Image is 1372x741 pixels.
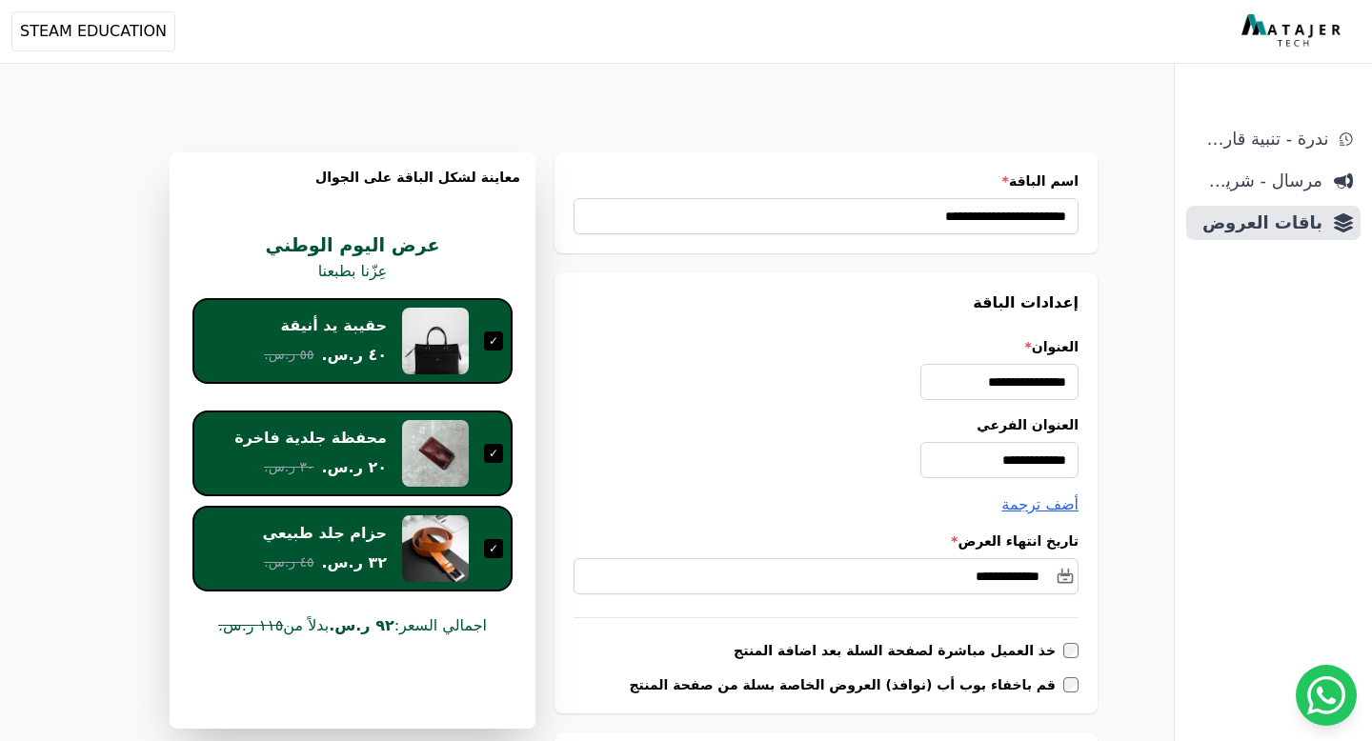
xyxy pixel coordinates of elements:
button: أضف ترجمة [1001,493,1079,516]
label: العنوان [574,337,1079,356]
button: أضف الـ 3 منتجات للسلة [192,652,513,691]
span: ٢٠ ر.س. [321,456,387,479]
div: حزام جلد طبيعي [263,523,388,544]
div: + [192,386,513,409]
span: باقات العروض [1194,210,1322,236]
h3: معاينة لشكل الباقة على الجوال [185,168,520,210]
img: حزام جلد طبيعي [402,515,469,582]
h3: عرض اليوم الوطني [192,232,513,260]
p: عِزّنا بطبعنا [192,260,513,283]
span: STEAM EDUCATION [20,20,167,43]
h3: إعدادات الباقة [574,291,1079,314]
label: اسم الباقة [574,171,1079,190]
span: أضف ترجمة [1001,495,1079,513]
span: أضف الـ 3 منتجات للسلة [261,660,444,683]
div: محفظة جلدية فاخرة [234,428,387,449]
span: ٥٥ ر.س. [264,345,313,365]
span: ندرة - تنبية قارب علي النفاذ [1194,126,1328,152]
label: خذ العميل مباشرة لصفحة السلة بعد اضافة المنتج [734,641,1063,660]
img: MatajerTech Logo [1241,14,1345,49]
span: اجمالي السعر: بدلاً من [192,614,513,637]
span: ٣٢ ر.س. [321,551,387,574]
span: ٤٠ ر.س. [321,344,387,367]
div: حقيبة يد أنيقة [281,315,387,336]
label: تاريخ انتهاء العرض [574,531,1079,551]
img: حقيبة يد أنيقة [402,308,469,374]
span: ٣٠ ر.س. [264,457,313,477]
s: ١١٥ ر.س. [218,616,283,634]
b: ٩٢ ر.س. [329,616,394,634]
span: مرسال - شريط دعاية [1194,168,1322,194]
span: ٤٥ ر.س. [264,552,313,572]
img: محفظة جلدية فاخرة [402,420,469,487]
label: قم باخفاء بوب أب (نوافذ) العروض الخاصة بسلة من صفحة المنتج [629,675,1063,694]
button: STEAM EDUCATION [11,11,175,51]
label: العنوان الفرعي [574,415,1079,434]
